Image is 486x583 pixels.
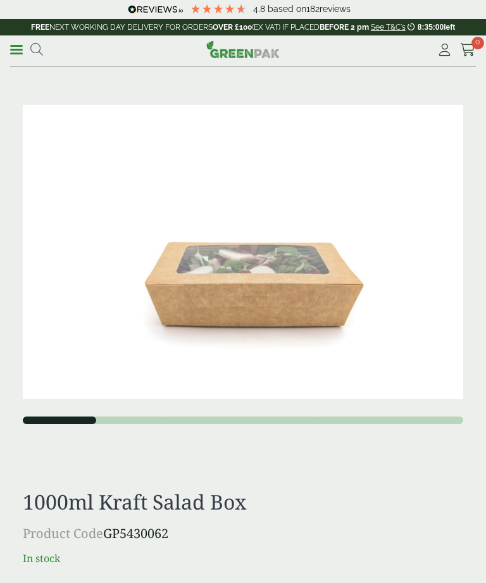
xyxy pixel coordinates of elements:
[253,4,268,14] span: 4.8
[213,23,252,32] strong: OVER £100
[460,41,476,60] a: 0
[31,23,49,32] strong: FREE
[23,525,103,542] span: Product Code
[243,417,316,424] button: 4 of 6
[316,417,390,424] button: 5 of 6
[268,4,306,14] span: Based on
[371,23,406,32] a: See T&C's
[23,417,96,424] button: 1 of 6
[444,23,455,32] span: left
[471,37,484,49] span: 0
[206,41,280,58] img: GreenPak Supplies
[190,3,247,15] div: 4.79 Stars
[320,23,369,32] strong: BEFORE 2 pm
[418,23,444,32] span: 8:35:00
[23,490,463,514] h1: 1000ml Kraft Salad Box
[96,417,170,424] button: 2 of 6
[390,417,463,424] button: 6 of 6
[460,44,476,56] i: Cart
[128,5,183,14] img: REVIEWS.io
[23,105,463,399] img: Kraft Salad Double Window Box 1000ml With Salad Closed 2 (Large)
[23,551,463,566] p: In stock
[306,4,320,14] span: 182
[320,4,351,14] span: reviews
[23,524,463,543] p: GP5430062
[437,44,452,56] i: My Account
[170,417,243,424] button: 3 of 6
